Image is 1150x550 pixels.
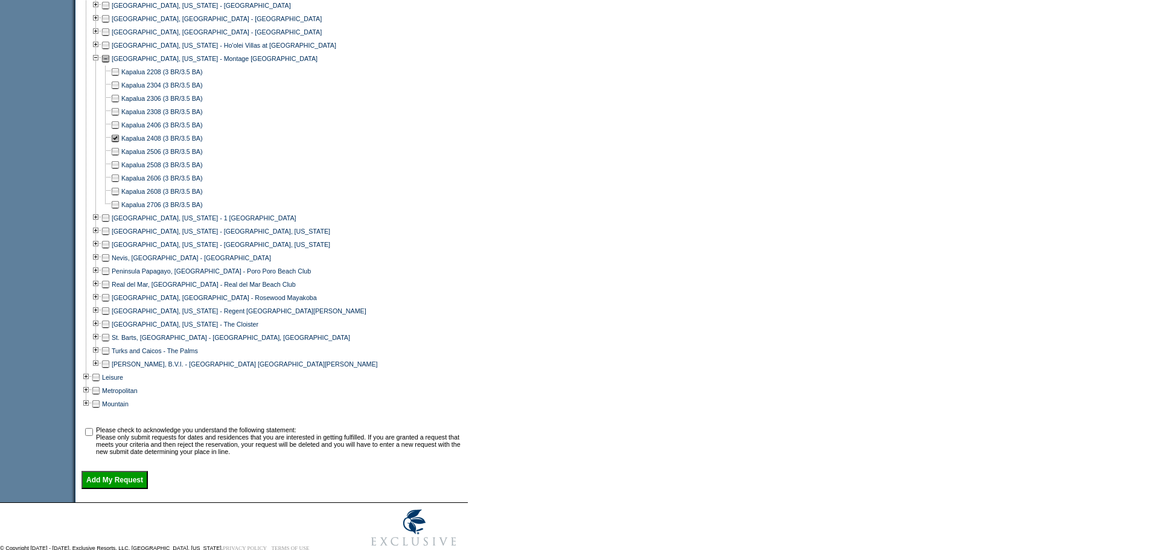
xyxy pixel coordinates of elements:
[112,55,318,62] a: [GEOGRAPHIC_DATA], [US_STATE] - Montage [GEOGRAPHIC_DATA]
[121,68,202,75] a: Kapalua 2208 (3 BR/3.5 BA)
[112,228,330,235] a: [GEOGRAPHIC_DATA], [US_STATE] - [GEOGRAPHIC_DATA], [US_STATE]
[112,28,322,36] a: [GEOGRAPHIC_DATA], [GEOGRAPHIC_DATA] - [GEOGRAPHIC_DATA]
[112,214,296,222] a: [GEOGRAPHIC_DATA], [US_STATE] - 1 [GEOGRAPHIC_DATA]
[121,201,202,208] a: Kapalua 2706 (3 BR/3.5 BA)
[121,108,202,115] a: Kapalua 2308 (3 BR/3.5 BA)
[112,15,322,22] a: [GEOGRAPHIC_DATA], [GEOGRAPHIC_DATA] - [GEOGRAPHIC_DATA]
[112,334,350,341] a: St. Barts, [GEOGRAPHIC_DATA] - [GEOGRAPHIC_DATA], [GEOGRAPHIC_DATA]
[102,374,123,381] a: Leisure
[121,95,202,102] a: Kapalua 2306 (3 BR/3.5 BA)
[112,347,198,354] a: Turks and Caicos - The Palms
[121,82,202,89] a: Kapalua 2304 (3 BR/3.5 BA)
[112,254,271,261] a: Nevis, [GEOGRAPHIC_DATA] - [GEOGRAPHIC_DATA]
[112,281,296,288] a: Real del Mar, [GEOGRAPHIC_DATA] - Real del Mar Beach Club
[121,161,202,168] a: Kapalua 2508 (3 BR/3.5 BA)
[112,267,311,275] a: Peninsula Papagayo, [GEOGRAPHIC_DATA] - Poro Poro Beach Club
[112,42,336,49] a: [GEOGRAPHIC_DATA], [US_STATE] - Ho'olei Villas at [GEOGRAPHIC_DATA]
[112,2,291,9] a: [GEOGRAPHIC_DATA], [US_STATE] - [GEOGRAPHIC_DATA]
[121,121,202,129] a: Kapalua 2406 (3 BR/3.5 BA)
[102,387,138,394] a: Metropolitan
[112,294,317,301] a: [GEOGRAPHIC_DATA], [GEOGRAPHIC_DATA] - Rosewood Mayakoba
[121,188,202,195] a: Kapalua 2608 (3 BR/3.5 BA)
[96,426,464,455] td: Please check to acknowledge you understand the following statement: Please only submit requests f...
[81,471,148,489] input: Add My Request
[112,321,258,328] a: [GEOGRAPHIC_DATA], [US_STATE] - The Cloister
[121,174,202,182] a: Kapalua 2606 (3 BR/3.5 BA)
[121,148,202,155] a: Kapalua 2506 (3 BR/3.5 BA)
[112,241,330,248] a: [GEOGRAPHIC_DATA], [US_STATE] - [GEOGRAPHIC_DATA], [US_STATE]
[121,135,202,142] a: Kapalua 2408 (3 BR/3.5 BA)
[102,400,129,408] a: Mountain
[112,360,378,368] a: [PERSON_NAME], B.V.I. - [GEOGRAPHIC_DATA] [GEOGRAPHIC_DATA][PERSON_NAME]
[112,307,366,315] a: [GEOGRAPHIC_DATA], [US_STATE] - Regent [GEOGRAPHIC_DATA][PERSON_NAME]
